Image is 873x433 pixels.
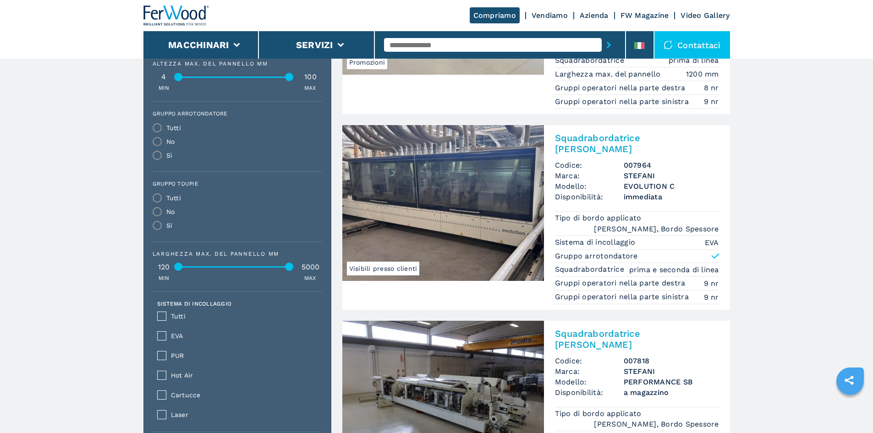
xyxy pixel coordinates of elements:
span: Modello: [555,181,624,192]
span: Marca: [555,170,624,181]
div: Sì [166,222,173,229]
p: Tipo di bordo applicato [555,213,644,223]
a: Video Gallery [681,11,730,20]
em: 1200 mm [686,69,719,79]
label: Gruppo toupie [153,181,317,186]
span: Modello: [555,377,624,387]
iframe: Chat [834,392,866,426]
div: Tutti [166,195,181,201]
span: EVA [171,331,317,341]
em: [PERSON_NAME], Bordo Spessore [594,419,719,429]
span: immediata [624,192,719,202]
h3: PERFORMANCE SB [624,377,719,387]
p: Squadrabordatrice [555,55,627,66]
label: Gruppo arrotondatore [153,111,317,116]
p: MAX [304,84,316,92]
div: 4 [153,73,176,81]
em: 9 nr [704,278,719,289]
img: Squadrabordatrice Doppia STEFANI EVOLUTION C [342,125,544,281]
a: sharethis [838,369,861,392]
em: 9 nr [704,292,719,302]
span: Disponibilità: [555,192,624,202]
p: Sistema di incollaggio [555,237,638,247]
img: Ferwood [143,5,209,26]
span: PUR [171,351,317,361]
div: No [166,208,175,215]
div: Sì [166,152,173,159]
span: Codice: [555,356,624,366]
em: EVA [705,237,719,248]
p: MAX [304,274,316,282]
a: FW Magazine [620,11,669,20]
span: Codice: [555,160,624,170]
button: Servizi [296,39,333,50]
span: Promozioni [347,55,388,69]
p: Larghezza max. del pannello [555,69,663,79]
img: Contattaci [664,40,673,49]
p: Squadrabordatrice [555,264,627,274]
div: 100 [299,73,322,81]
span: Hot Air [171,370,317,381]
em: 9 nr [704,96,719,107]
a: Compriamo [470,7,520,23]
p: MIN [159,84,170,92]
div: Larghezza max. del pannello mm [153,251,322,257]
a: Azienda [580,11,609,20]
div: 120 [153,263,176,271]
div: Contattaci [654,31,730,59]
p: Gruppi operatori nella parte destra [555,278,688,288]
a: Squadrabordatrice Doppia STEFANI EVOLUTION CVisibili presso clientiSquadrabordatrice [PERSON_NAME... [342,125,730,310]
p: Tipo di bordo applicato [555,409,644,419]
a: Vendiamo [532,11,568,20]
em: 8 nr [704,82,719,93]
p: Gruppi operatori nella parte sinistra [555,97,692,107]
div: Tutti [166,125,181,131]
h2: Squadrabordatrice [PERSON_NAME] [555,132,719,154]
span: Tutti [171,311,317,322]
em: prima e seconda di linea [629,264,719,275]
div: No [166,138,175,145]
label: Sistema di incollaggio [157,301,232,307]
button: Macchinari [168,39,229,50]
h3: EVOLUTION C [624,181,719,192]
div: 5000 [299,263,322,271]
span: Laser [171,410,317,420]
button: submit-button [602,34,616,55]
h3: STEFANI [624,170,719,181]
div: Altezza max. del pannello mm [153,61,322,66]
h3: STEFANI [624,366,719,377]
span: Disponibilità: [555,387,624,398]
em: prima di linea [669,55,719,66]
p: MIN [159,274,170,282]
p: Gruppi operatori nella parte sinistra [555,292,692,302]
h3: 007818 [624,356,719,366]
span: Cartucce [171,390,317,400]
span: Marca: [555,366,624,377]
p: Gruppo arrotondatore [555,251,638,261]
span: Visibili presso clienti [347,262,420,275]
h3: 007964 [624,160,719,170]
h2: Squadrabordatrice [PERSON_NAME] [555,328,719,350]
span: a magazzino [624,387,719,398]
p: Gruppi operatori nella parte destra [555,83,688,93]
em: [PERSON_NAME], Bordo Spessore [594,224,719,234]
